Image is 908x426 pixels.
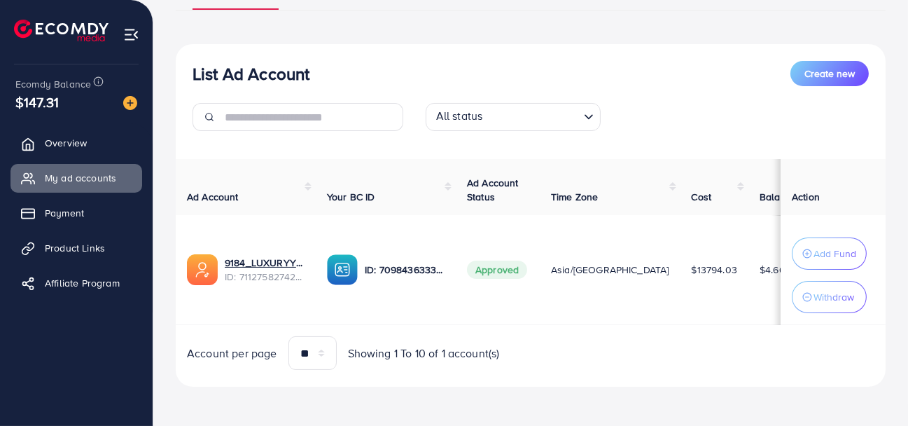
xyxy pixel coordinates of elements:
[551,263,669,277] span: Asia/[GEOGRAPHIC_DATA]
[426,103,601,131] div: Search for option
[804,67,855,81] span: Create new
[45,171,116,185] span: My ad accounts
[225,270,305,284] span: ID: 7112758274264481794
[327,190,375,204] span: Your BC ID
[692,263,737,277] span: $13794.03
[467,176,519,204] span: Ad Account Status
[123,96,137,110] img: image
[327,254,358,285] img: ic-ba-acc.ded83a64.svg
[813,289,854,305] p: Withdraw
[792,281,867,313] button: Withdraw
[45,136,87,150] span: Overview
[11,199,142,227] a: Payment
[792,238,867,270] button: Add Fund
[813,245,856,262] p: Add Fund
[14,20,109,41] img: logo
[45,276,120,290] span: Affiliate Program
[11,269,142,297] a: Affiliate Program
[433,105,486,128] span: All status
[187,190,239,204] span: Ad Account
[225,256,305,284] div: <span class='underline'>9184_LUXURYYY_1656076668159</span></br>7112758274264481794
[11,129,142,157] a: Overview
[11,234,142,262] a: Product Links
[187,345,277,362] span: Account per page
[467,261,527,279] span: Approved
[123,27,139,43] img: menu
[225,256,305,270] a: 9184_LUXURYYY_1656076668159
[692,190,712,204] span: Cost
[792,190,820,204] span: Action
[760,263,785,277] span: $4.66
[11,164,142,192] a: My ad accounts
[365,261,445,278] p: ID: 7098436333768654850
[551,190,598,204] span: Time Zone
[45,206,84,220] span: Payment
[760,190,797,204] span: Balance
[848,363,897,415] iframe: Chat
[15,92,59,112] span: $147.31
[487,106,578,128] input: Search for option
[193,64,309,84] h3: List Ad Account
[45,241,105,255] span: Product Links
[15,77,91,91] span: Ecomdy Balance
[187,254,218,285] img: ic-ads-acc.e4c84228.svg
[348,345,500,362] span: Showing 1 To 10 of 1 account(s)
[790,61,869,86] button: Create new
